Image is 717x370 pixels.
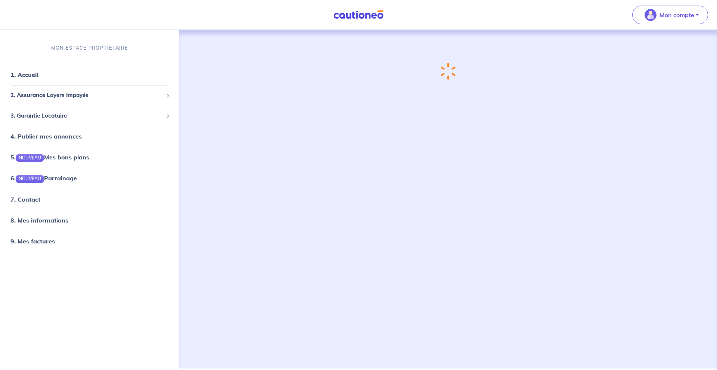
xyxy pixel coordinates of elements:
div: 2. Assurance Loyers Impayés [3,88,176,103]
div: 1. Accueil [3,67,176,82]
div: 4. Publier mes annonces [3,129,176,144]
p: Mon compte [659,10,694,19]
div: 3. Garantie Locataire [3,109,176,123]
a: 7. Contact [10,196,40,203]
a: 9. Mes factures [10,237,55,245]
img: loading-spinner [441,63,456,80]
img: Cautioneo [330,10,387,19]
div: 8. Mes informations [3,213,176,228]
span: 3. Garantie Locataire [10,112,163,120]
a: 6.NOUVEAUParrainage [10,174,77,182]
div: 5.NOUVEAUMes bons plans [3,150,176,165]
span: 2. Assurance Loyers Impayés [10,91,163,100]
a: 4. Publier mes annonces [10,133,82,140]
button: illu_account_valid_menu.svgMon compte [632,6,708,24]
a: 1. Accueil [10,71,38,78]
img: illu_account_valid_menu.svg [645,9,657,21]
p: MON ESPACE PROPRIÉTAIRE [51,44,128,52]
a: 8. Mes informations [10,217,68,224]
div: 9. Mes factures [3,234,176,249]
div: 7. Contact [3,192,176,207]
a: 5.NOUVEAUMes bons plans [10,153,89,161]
div: 6.NOUVEAUParrainage [3,171,176,186]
